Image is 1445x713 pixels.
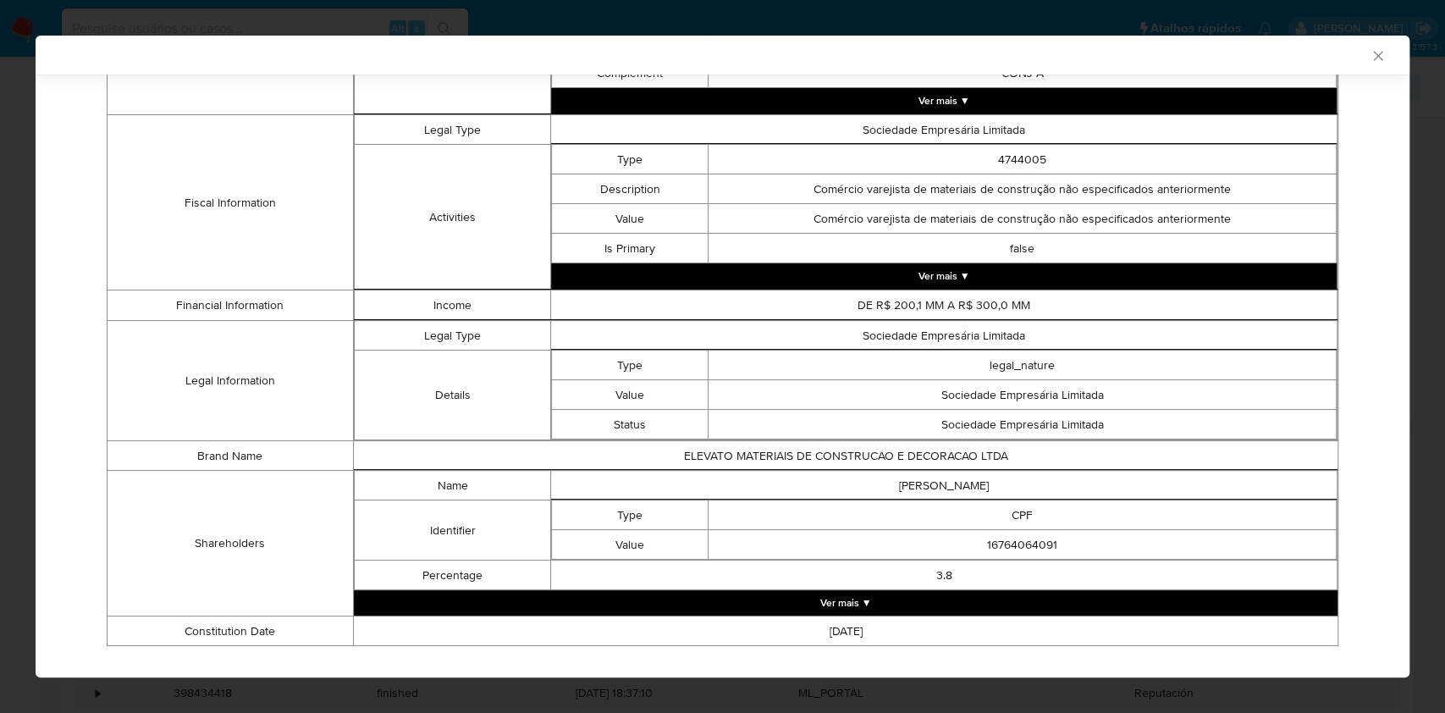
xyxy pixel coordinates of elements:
[354,351,550,440] td: Details
[552,351,709,380] td: Type
[36,36,1409,677] div: closure-recommendation-modal
[552,204,709,234] td: Value
[709,204,1337,234] td: Comércio varejista de materiais de construção não especificados anteriormente
[354,145,550,290] td: Activities
[709,500,1337,530] td: CPF
[354,590,1337,616] button: Expand array
[108,115,354,290] td: Fiscal Information
[552,530,709,560] td: Value
[709,351,1337,380] td: legal_nature
[552,380,709,410] td: Value
[108,441,354,471] td: Brand Name
[551,561,1337,590] td: 3.8
[354,500,550,561] td: Identifier
[709,410,1337,439] td: Sociedade Empresária Limitada
[108,616,354,646] td: Constitution Date
[709,530,1337,560] td: 16764064091
[108,321,354,441] td: Legal Information
[353,441,1337,471] td: ELEVATO MATERIAIS DE CONSTRUCAO E DECORACAO LTDA
[108,471,354,616] td: Shareholders
[552,174,709,204] td: Description
[551,321,1337,351] td: Sociedade Empresária Limitada
[709,145,1337,174] td: 4744005
[551,263,1337,289] button: Expand array
[709,380,1337,410] td: Sociedade Empresária Limitada
[354,471,550,500] td: Name
[552,410,709,439] td: Status
[551,471,1337,500] td: [PERSON_NAME]
[354,321,550,351] td: Legal Type
[551,115,1337,145] td: Sociedade Empresária Limitada
[552,234,709,263] td: Is Primary
[709,174,1337,204] td: Comércio varejista de materiais de construção não especificados anteriormente
[354,561,550,590] td: Percentage
[709,234,1337,263] td: false
[551,88,1337,113] button: Expand array
[354,290,550,320] td: Income
[551,290,1337,320] td: DE R$ 200,1 MM A R$ 300,0 MM
[552,500,709,530] td: Type
[108,290,354,321] td: Financial Information
[552,145,709,174] td: Type
[353,616,1337,646] td: [DATE]
[1370,47,1385,63] button: Fechar a janela
[354,115,550,145] td: Legal Type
